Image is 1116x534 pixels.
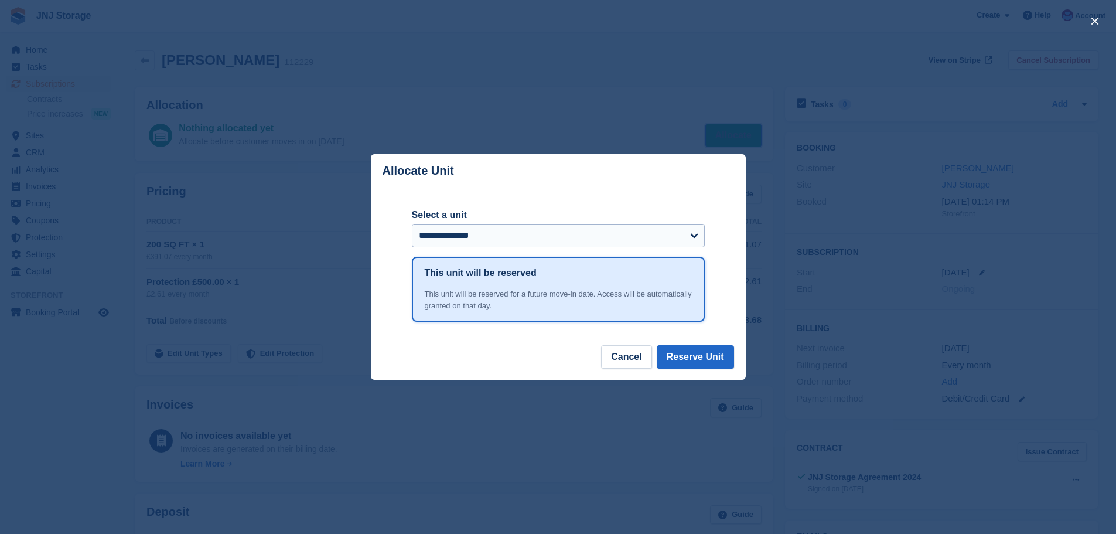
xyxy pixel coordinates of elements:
[412,208,705,222] label: Select a unit
[1086,12,1104,30] button: close
[657,345,734,369] button: Reserve Unit
[425,288,692,311] div: This unit will be reserved for a future move-in date. Access will be automatically granted on tha...
[425,266,537,280] h1: This unit will be reserved
[601,345,651,369] button: Cancel
[383,164,454,178] p: Allocate Unit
